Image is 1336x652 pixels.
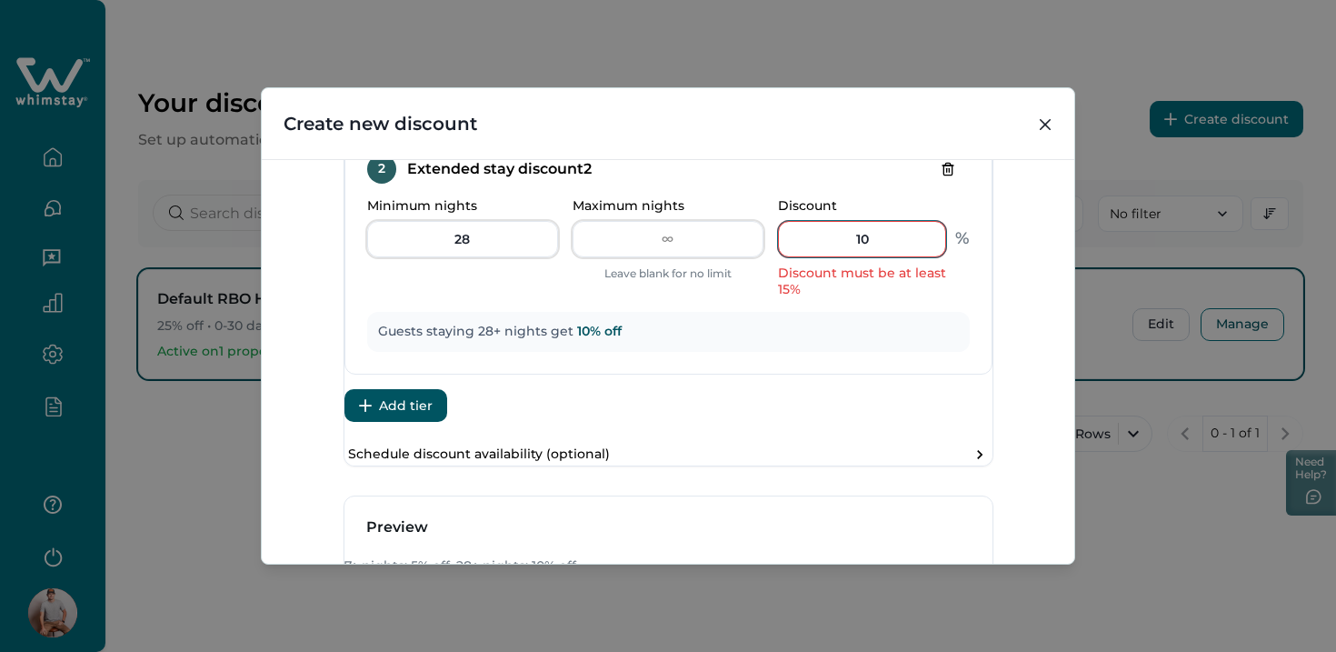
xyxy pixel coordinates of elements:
[926,155,970,184] button: Delete tier
[778,221,946,257] input: 15
[573,221,763,257] input: ∞
[1031,110,1060,139] button: Close
[778,265,946,297] div: Discount must be at least 15%
[348,446,610,464] p: Schedule discount availability (optional)
[262,88,1074,159] header: Create new discount
[378,323,959,341] p: Guests staying 28+ nights get
[344,389,447,422] button: Add tier
[407,160,592,178] h4: Extended stay discount 2
[778,198,935,214] p: Discount
[367,198,547,214] p: Minimum nights
[367,221,558,257] input: 7
[344,557,992,576] p: 7+ nights: 5% off, 28+ nights: 10% off
[971,446,989,464] div: toggle schedule
[573,265,763,283] p: Leave blank for no limit
[344,444,992,466] button: Schedule discount availability (optional)toggle schedule
[366,518,971,537] h3: Preview
[367,155,396,184] div: 2
[577,323,622,339] span: 10 % off
[573,198,753,214] p: Maximum nights
[955,226,969,251] p: %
